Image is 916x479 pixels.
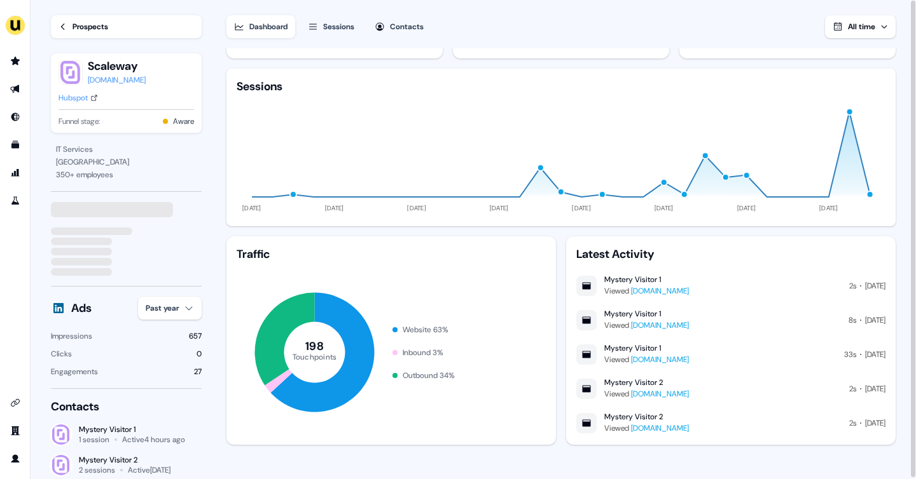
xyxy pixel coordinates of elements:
tspan: [DATE] [490,204,509,212]
a: Prospects [51,15,202,38]
span: Funnel stage: [59,115,100,128]
div: Mystery Visitor 1 [604,343,661,353]
div: Mystery Visitor 2 [79,455,170,465]
a: [DOMAIN_NAME] [631,423,689,433]
div: Contacts [390,20,424,33]
a: [DOMAIN_NAME] [631,320,689,330]
tspan: [DATE] [655,204,674,212]
div: [DATE] [865,348,885,361]
div: Mystery Visitor 2 [604,377,663,388]
div: Dashboard [249,20,288,33]
div: Viewed [604,319,689,332]
div: [GEOGRAPHIC_DATA] [56,156,197,168]
div: IT Services [56,143,197,156]
div: [DATE] [865,382,885,395]
a: Go to integrations [5,393,25,413]
div: Mystery Visitor 1 [604,309,661,319]
tspan: [DATE] [819,204,838,212]
div: Mystery Visitor 1 [604,274,661,285]
div: 0 [197,347,202,360]
div: 27 [194,365,202,378]
tspan: [DATE] [243,204,262,212]
div: Prospects [73,20,108,33]
a: Go to experiments [5,191,25,211]
div: Website 63 % [403,323,448,336]
a: Go to team [5,421,25,441]
div: Inbound 3 % [403,346,443,359]
div: Latest Activity [576,246,885,262]
div: Ads [71,300,92,316]
a: Go to outbound experience [5,79,25,99]
button: Sessions [300,15,362,38]
tspan: [DATE] [408,204,427,212]
a: Go to Inbound [5,107,25,127]
button: Aware [173,115,194,128]
tspan: [DATE] [737,204,756,212]
div: Active [DATE] [128,465,170,475]
div: [DATE] [865,417,885,429]
div: [DATE] [865,280,885,292]
a: Go to attribution [5,163,25,183]
div: Viewed [604,422,689,435]
a: Go to prospects [5,51,25,71]
div: 350 + employees [56,168,197,181]
a: [DOMAIN_NAME] [88,74,146,86]
div: Sessions [237,79,282,94]
tspan: Touchpoints [293,351,337,361]
tspan: [DATE] [572,204,592,212]
div: 33s [844,348,856,361]
div: Engagements [51,365,98,378]
div: 2 sessions [79,465,115,475]
div: Viewed [604,353,689,366]
button: Contacts [367,15,431,38]
a: Go to profile [5,449,25,469]
div: Contacts [51,399,202,414]
div: Viewed [604,388,689,400]
div: 8s [849,314,856,327]
tspan: 198 [306,339,324,354]
div: 2s [849,417,856,429]
button: All time [825,15,896,38]
div: 1 session [79,435,109,445]
button: Past year [138,297,202,320]
tspan: [DATE] [325,204,344,212]
span: All time [848,22,875,32]
div: 2s [849,280,856,292]
div: Active 4 hours ago [122,435,185,445]
div: Impressions [51,330,92,342]
button: Dashboard [226,15,295,38]
a: [DOMAIN_NAME] [631,354,689,365]
div: 657 [189,330,202,342]
div: 2s [849,382,856,395]
div: Hubspot [59,91,88,104]
a: Hubspot [59,91,98,104]
div: Traffic [237,246,546,262]
div: [DATE] [865,314,885,327]
div: Clicks [51,347,72,360]
button: Scaleway [88,58,146,74]
a: Go to templates [5,135,25,155]
div: Mystery Visitor 1 [79,424,185,435]
a: [DOMAIN_NAME] [631,389,689,399]
a: [DOMAIN_NAME] [631,286,689,296]
div: Viewed [604,285,689,297]
div: Sessions [323,20,354,33]
div: Outbound 34 % [403,369,455,382]
div: Mystery Visitor 2 [604,412,663,422]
